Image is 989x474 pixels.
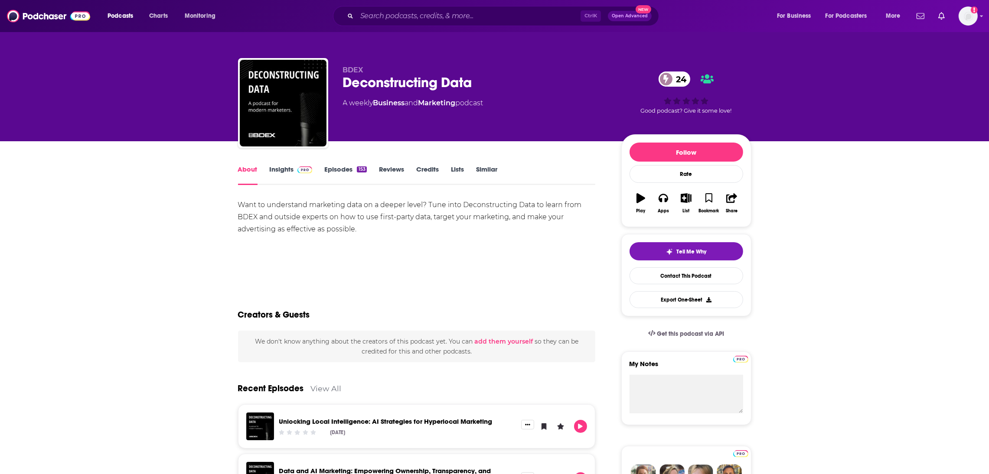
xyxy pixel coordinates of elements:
[659,71,691,87] a: 24
[733,356,748,363] img: Podchaser Pro
[720,188,743,219] button: Share
[474,338,533,345] button: add them yourself
[538,420,551,433] button: Bookmark Episode
[676,248,706,255] span: Tell Me Why
[630,188,652,219] button: Play
[630,143,743,162] button: Follow
[416,165,439,185] a: Credits
[733,449,748,457] a: Pro website
[652,188,675,219] button: Apps
[959,6,978,26] button: Show profile menu
[246,412,274,440] img: Unlocking Local Intelligence: AI Strategies for Hyperlocal Marketing
[657,330,724,338] span: Get this podcast via API
[521,420,534,429] button: Show More Button
[699,208,719,214] div: Bookmark
[777,10,811,22] span: For Business
[255,338,578,355] span: We don't know anything about the creators of this podcast yet . You can so they can be credited f...
[641,107,732,114] span: Good podcast? Give it some love!
[277,429,317,435] div: Community Rating: 0 out of 5
[675,188,697,219] button: List
[630,242,743,260] button: tell me why sparkleTell Me Why
[311,384,342,393] a: View All
[238,383,304,394] a: Recent Episodes
[343,66,363,74] span: BDEX
[771,9,822,23] button: open menu
[379,165,404,185] a: Reviews
[971,6,978,13] svg: Add a profile image
[238,309,310,320] h2: Creators & Guests
[581,10,601,22] span: Ctrl K
[641,323,731,344] a: Get this podcast via API
[451,165,464,185] a: Lists
[886,10,901,22] span: More
[101,9,144,23] button: open menu
[238,199,596,235] div: Want to understand marketing data on a deeper level? Tune into Deconstructing Data to learn from ...
[733,354,748,363] a: Pro website
[820,9,880,23] button: open menu
[373,99,405,107] a: Business
[630,267,743,284] a: Contact This Podcast
[636,5,651,13] span: New
[630,165,743,183] div: Rate
[554,420,567,433] button: Leave a Rating
[357,166,366,172] div: 153
[658,208,669,214] div: Apps
[279,417,493,425] a: Unlocking Local Intelligence: AI Strategies for Hyperlocal Marketing
[959,6,978,26] span: Logged in as LindaBurns
[149,10,168,22] span: Charts
[330,429,345,435] div: [DATE]
[913,9,928,23] a: Show notifications dropdown
[683,208,690,214] div: List
[698,188,720,219] button: Bookmark
[733,450,748,457] img: Podchaser Pro
[621,66,751,120] div: 24Good podcast? Give it some love!
[179,9,227,23] button: open menu
[324,165,366,185] a: Episodes153
[630,291,743,308] button: Export One-Sheet
[144,9,173,23] a: Charts
[343,98,483,108] div: A weekly podcast
[357,9,581,23] input: Search podcasts, credits, & more...
[108,10,133,22] span: Podcasts
[880,9,911,23] button: open menu
[7,8,90,24] img: Podchaser - Follow, Share and Rate Podcasts
[630,360,743,375] label: My Notes
[297,166,313,173] img: Podchaser Pro
[185,10,215,22] span: Monitoring
[608,11,652,21] button: Open AdvancedNew
[574,420,587,433] button: Play
[238,165,258,185] a: About
[935,9,948,23] a: Show notifications dropdown
[341,6,667,26] div: Search podcasts, credits, & more...
[612,14,648,18] span: Open Advanced
[666,248,673,255] img: tell me why sparkle
[667,71,691,87] span: 24
[826,10,867,22] span: For Podcasters
[418,99,456,107] a: Marketing
[959,6,978,26] img: User Profile
[476,165,497,185] a: Similar
[636,208,645,214] div: Play
[240,60,326,146] img: Deconstructing Data
[405,99,418,107] span: and
[270,165,313,185] a: InsightsPodchaser Pro
[726,208,738,214] div: Share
